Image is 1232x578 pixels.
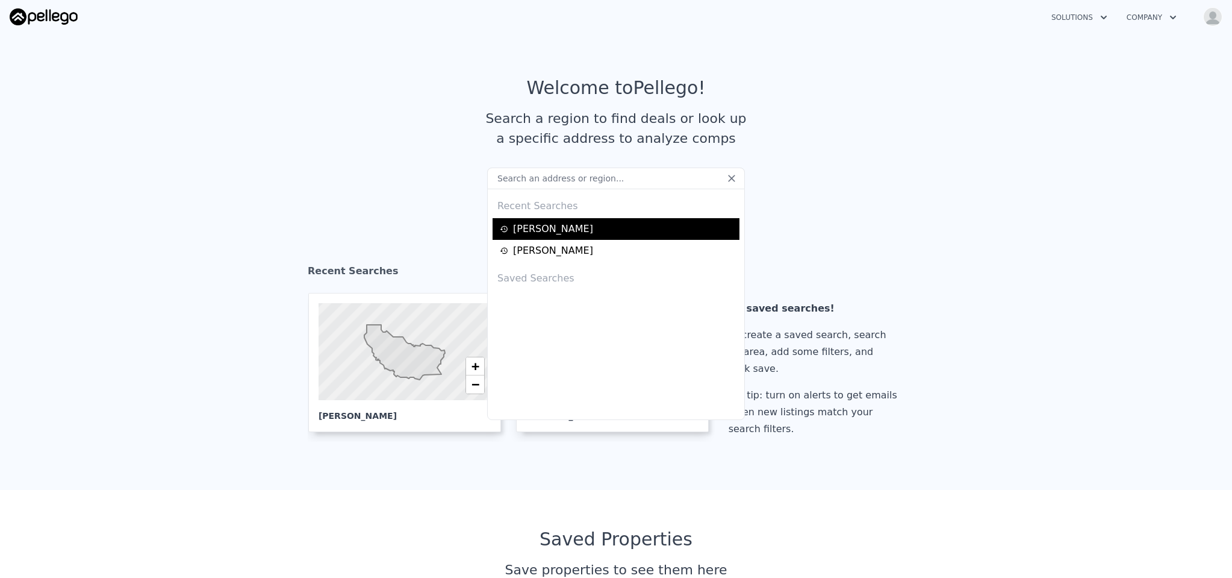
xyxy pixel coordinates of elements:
a: Zoom out [466,375,484,394]
a: Zoom in [466,357,484,375]
div: Saved Properties [308,529,924,550]
div: Pro tip: turn on alerts to get emails when new listings match your search filters. [729,387,902,438]
div: Recent Searches [308,254,924,293]
div: To create a saved search, search an area, add some filters, and click save. [729,327,902,377]
button: Solutions [1042,7,1117,28]
div: Saved Searches [493,262,739,291]
div: [PERSON_NAME] [319,400,491,422]
div: Recent Searches [493,189,739,218]
img: avatar [1203,7,1222,27]
a: [PERSON_NAME] [308,293,511,432]
input: Search an address or region... [487,168,745,189]
span: + [471,359,479,374]
a: [PERSON_NAME] [500,222,736,236]
img: Pellego [10,8,78,25]
span: − [471,377,479,392]
div: Welcome to Pellego ! [527,77,706,99]
a: [PERSON_NAME] [500,243,736,258]
div: Search a region to find deals or look up a specific address to analyze comps [481,108,751,148]
div: No saved searches! [729,300,902,317]
button: Company [1117,7,1186,28]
